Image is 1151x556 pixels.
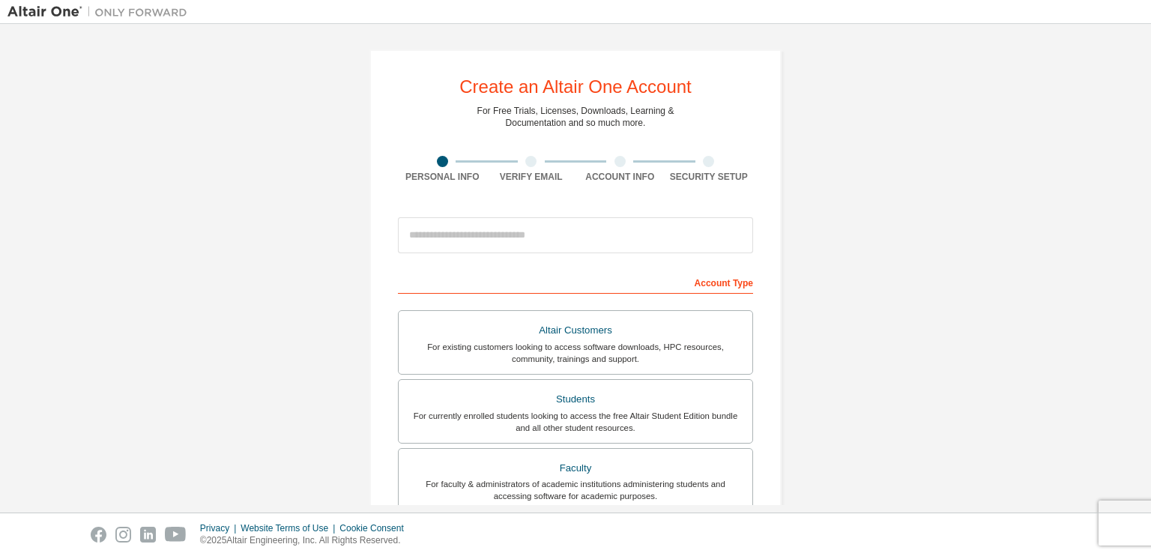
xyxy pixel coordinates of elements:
img: youtube.svg [165,527,187,543]
img: Altair One [7,4,195,19]
div: Students [408,389,743,410]
img: facebook.svg [91,527,106,543]
img: instagram.svg [115,527,131,543]
div: For currently enrolled students looking to access the free Altair Student Edition bundle and all ... [408,410,743,434]
img: linkedin.svg [140,527,156,543]
div: Personal Info [398,171,487,183]
div: For faculty & administrators of academic institutions administering students and accessing softwa... [408,478,743,502]
div: Cookie Consent [339,522,412,534]
div: Website Terms of Use [241,522,339,534]
div: Altair Customers [408,320,743,341]
div: Account Info [575,171,665,183]
div: Privacy [200,522,241,534]
div: Security Setup [665,171,754,183]
div: For Free Trials, Licenses, Downloads, Learning & Documentation and so much more. [477,105,674,129]
div: Create an Altair One Account [459,78,692,96]
div: Account Type [398,270,753,294]
div: Verify Email [487,171,576,183]
p: © 2025 Altair Engineering, Inc. All Rights Reserved. [200,534,413,547]
div: For existing customers looking to access software downloads, HPC resources, community, trainings ... [408,341,743,365]
div: Faculty [408,458,743,479]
